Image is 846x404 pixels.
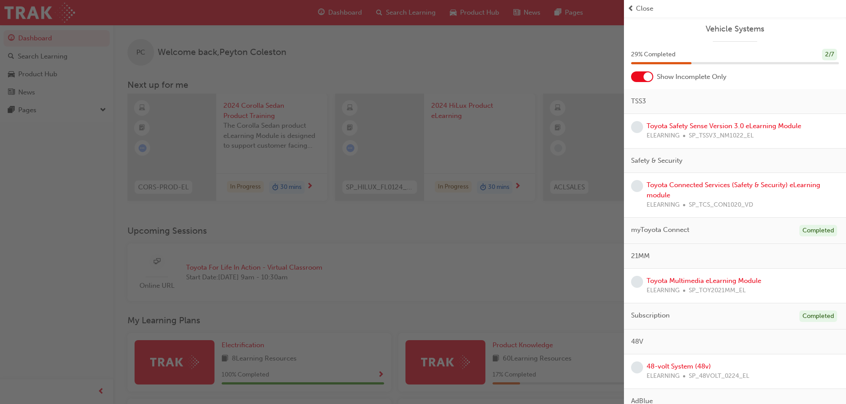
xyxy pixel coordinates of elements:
[631,251,650,261] span: 21MM
[631,121,643,133] span: learningRecordVerb_NONE-icon
[631,337,643,347] span: 48V
[636,4,653,14] span: Close
[647,362,711,370] a: 48-volt System (48v)
[631,276,643,288] span: learningRecordVerb_NONE-icon
[799,225,837,237] div: Completed
[628,4,842,14] button: prev-iconClose
[631,225,689,235] span: myToyota Connect
[631,361,643,373] span: learningRecordVerb_NONE-icon
[647,286,679,296] span: ELEARNING
[647,277,761,285] a: Toyota Multimedia eLearning Module
[689,131,754,141] span: SP_TSSV3_NM1022_EL
[631,50,675,60] span: 29 % Completed
[816,374,837,395] iframe: Intercom live chat
[647,371,679,381] span: ELEARNING
[628,4,634,14] span: prev-icon
[631,156,683,166] span: Safety & Security
[689,371,749,381] span: SP_48VOLT_0224_EL
[631,24,839,34] a: Vehicle Systems
[689,286,746,296] span: SP_TOY2021MM_EL
[689,200,753,210] span: SP_TCS_CON1020_VD
[799,310,837,322] div: Completed
[631,180,643,192] span: learningRecordVerb_NONE-icon
[647,181,820,199] a: Toyota Connected Services (Safety & Security) eLearning module
[657,72,727,82] span: Show Incomplete Only
[631,96,646,106] span: TSS3
[647,122,801,130] a: Toyota Safety Sense Version 3.0 eLearning Module
[647,200,679,210] span: ELEARNING
[822,49,837,61] div: 2 / 7
[647,131,679,141] span: ELEARNING
[631,310,670,321] span: Subscription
